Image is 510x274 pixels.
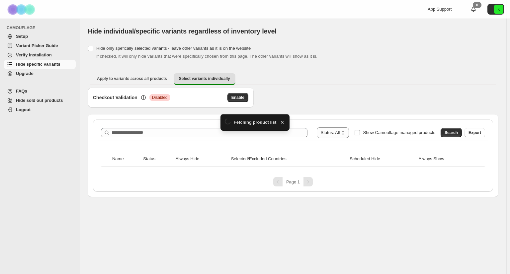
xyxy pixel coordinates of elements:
[96,54,317,59] span: If checked, it will only hide variants that were specifically chosen from this page. The other va...
[92,73,172,84] button: Apply to variants across all products
[174,152,229,167] th: Always Hide
[487,4,504,15] button: Avatar with initials K
[473,2,481,8] div: 0
[16,34,28,39] span: Setup
[16,89,27,94] span: FAQs
[4,32,76,41] a: Setup
[497,7,500,11] text: K
[494,5,503,14] span: Avatar with initials K
[445,130,458,135] span: Search
[468,130,481,135] span: Export
[227,93,248,102] button: Enable
[16,107,31,112] span: Logout
[110,152,141,167] th: Name
[16,62,60,67] span: Hide specific variants
[441,128,462,137] button: Search
[93,94,137,101] h3: Checkout Validation
[417,152,476,167] th: Always Show
[229,152,348,167] th: Selected/Excluded Countries
[96,46,251,51] span: Hide only spefically selected variants - leave other variants as it is on the website
[5,0,39,19] img: Camouflage
[16,43,58,48] span: Variant Picker Guide
[234,119,277,126] span: Fetching product list
[98,177,488,186] nav: Pagination
[465,128,485,137] button: Export
[363,130,435,135] span: Show Camouflage managed products
[141,152,174,167] th: Status
[4,69,76,78] a: Upgrade
[4,41,76,50] a: Variant Picker Guide
[88,88,498,197] div: Select variants individually
[4,96,76,105] a: Hide sold out products
[4,50,76,60] a: Verify Installation
[348,152,416,167] th: Scheduled Hide
[16,71,34,76] span: Upgrade
[4,105,76,114] a: Logout
[4,87,76,96] a: FAQs
[7,25,76,31] span: CAMOUFLAGE
[174,73,235,85] button: Select variants individually
[470,6,477,13] a: 0
[152,95,168,100] span: Disabled
[286,179,300,184] span: Page 1
[179,76,230,81] span: Select variants individually
[428,7,452,12] span: App Support
[16,98,63,103] span: Hide sold out products
[97,76,167,81] span: Apply to variants across all products
[4,60,76,69] a: Hide specific variants
[16,52,52,57] span: Verify Installation
[88,28,277,35] span: Hide individual/specific variants regardless of inventory level
[231,95,244,100] span: Enable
